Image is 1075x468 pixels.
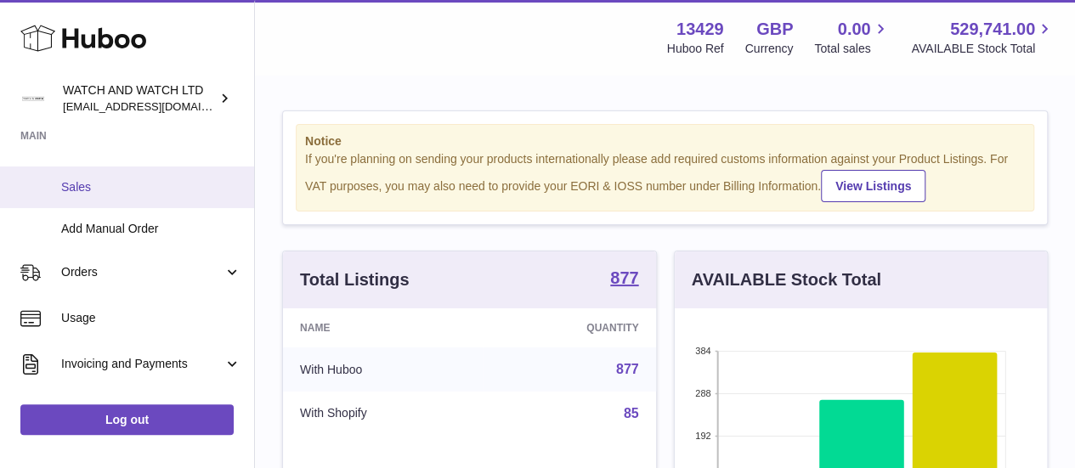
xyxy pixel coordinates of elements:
[911,41,1055,57] span: AVAILABLE Stock Total
[305,151,1025,202] div: If you're planning on sending your products internationally please add required customs informati...
[756,18,793,41] strong: GBP
[61,356,223,372] span: Invoicing and Payments
[63,82,216,115] div: WATCH AND WATCH LTD
[821,170,925,202] a: View Listings
[61,310,241,326] span: Usage
[283,392,484,436] td: With Shopify
[484,308,655,347] th: Quantity
[283,347,484,392] td: With Huboo
[61,264,223,280] span: Orders
[624,406,639,420] a: 85
[676,18,724,41] strong: 13429
[814,41,890,57] span: Total sales
[616,362,639,376] a: 877
[610,269,638,290] a: 877
[911,18,1055,57] a: 529,741.00 AVAILABLE Stock Total
[61,221,241,237] span: Add Manual Order
[838,18,871,41] span: 0.00
[692,268,881,291] h3: AVAILABLE Stock Total
[695,388,710,398] text: 288
[300,268,410,291] h3: Total Listings
[610,269,638,286] strong: 877
[20,86,46,111] img: internalAdmin-13429@internal.huboo.com
[695,431,710,441] text: 192
[20,404,234,435] a: Log out
[745,41,794,57] div: Currency
[695,346,710,356] text: 384
[305,133,1025,149] strong: Notice
[667,41,724,57] div: Huboo Ref
[283,308,484,347] th: Name
[61,179,241,195] span: Sales
[814,18,890,57] a: 0.00 Total sales
[950,18,1035,41] span: 529,741.00
[63,99,250,113] span: [EMAIL_ADDRESS][DOMAIN_NAME]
